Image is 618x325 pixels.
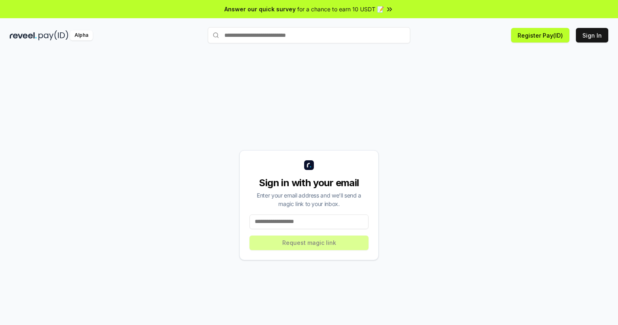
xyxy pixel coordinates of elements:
button: Register Pay(ID) [511,28,569,42]
div: Alpha [70,30,93,40]
div: Sign in with your email [249,176,369,189]
span: for a chance to earn 10 USDT 📝 [297,5,384,13]
img: pay_id [38,30,68,40]
span: Answer our quick survey [224,5,296,13]
img: logo_small [304,160,314,170]
img: reveel_dark [10,30,37,40]
button: Sign In [576,28,608,42]
div: Enter your email address and we’ll send a magic link to your inbox. [249,191,369,208]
